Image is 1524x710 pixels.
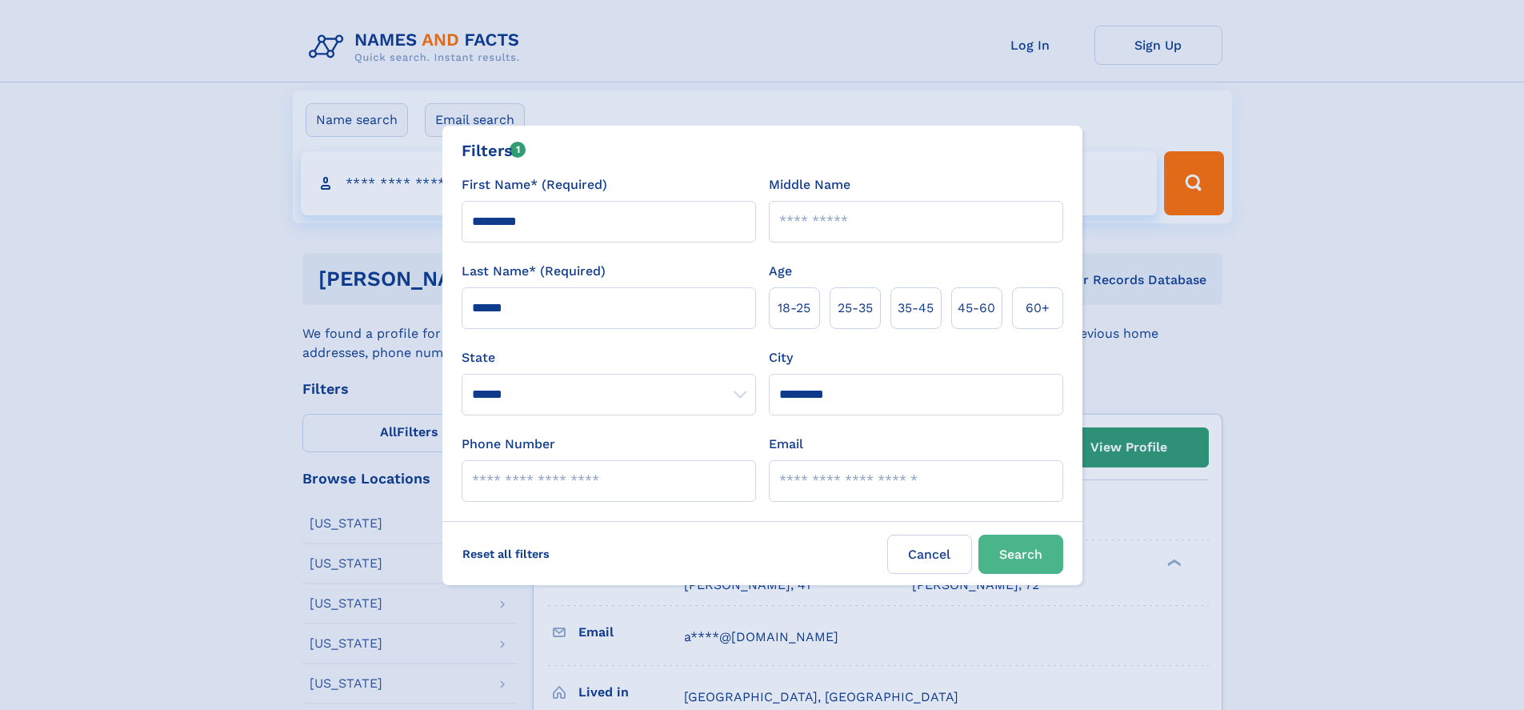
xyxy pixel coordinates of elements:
label: State [462,348,756,367]
label: Middle Name [769,175,850,195]
span: 60+ [1026,299,1050,318]
label: Cancel [887,535,972,574]
div: Filters [462,138,526,162]
span: 35‑45 [898,299,934,318]
label: Reset all filters [452,535,560,573]
label: City [769,348,793,367]
label: Phone Number [462,435,555,454]
label: First Name* (Required) [462,175,607,195]
span: 45‑60 [958,299,995,318]
button: Search [978,535,1063,574]
span: 18‑25 [778,299,810,318]
label: Last Name* (Required) [462,262,606,281]
label: Email [769,435,803,454]
label: Age [769,262,792,281]
span: 25‑35 [838,299,873,318]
